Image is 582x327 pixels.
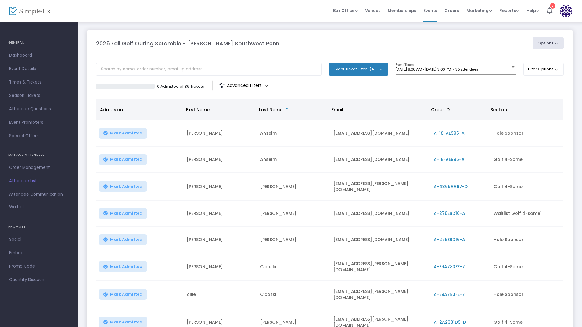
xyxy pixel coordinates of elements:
[434,156,465,162] span: A-18FAE995-A
[9,236,69,243] span: Social
[388,3,416,18] span: Memberships
[257,281,330,308] td: Cicoski
[490,107,507,113] span: Section
[110,237,142,242] span: Mark Admitted
[431,107,450,113] span: Order ID
[257,253,330,281] td: Cicoski
[183,253,257,281] td: [PERSON_NAME]
[434,291,465,297] span: A-E9A783FE-7
[526,8,539,13] span: Help
[466,8,492,13] span: Marketing
[257,120,330,147] td: Anselm
[9,276,69,284] span: Quantity Discount
[434,130,465,136] span: A-18FAE995-A
[257,227,330,253] td: [PERSON_NAME]
[183,227,257,253] td: [PERSON_NAME]
[330,120,430,147] td: [EMAIL_ADDRESS][DOMAIN_NAME]
[434,264,465,270] span: A-E9A783FE-7
[110,184,142,189] span: Mark Admitted
[9,164,69,172] span: Order Management
[100,107,123,113] span: Admission
[330,173,430,201] td: [EMAIL_ADDRESS][PERSON_NAME][DOMAIN_NAME]
[257,173,330,201] td: [PERSON_NAME]
[110,292,142,297] span: Mark Admitted
[9,65,69,73] span: Event Details
[490,173,563,201] td: Golf 4-Some
[212,80,275,91] m-button: Advanced filters
[444,3,459,18] span: Orders
[99,289,147,300] button: Mark Admitted
[99,234,147,245] button: Mark Admitted
[99,261,147,272] button: Mark Admitted
[99,154,147,165] button: Mark Admitted
[434,183,468,190] span: A-4369AA67-D
[523,63,564,75] button: Filter Options
[9,105,69,113] span: Attendee Questions
[110,211,142,216] span: Mark Admitted
[9,177,69,185] span: Attendee List
[434,210,465,216] span: A-276EBD16-A
[550,3,555,9] div: 7
[183,147,257,173] td: [PERSON_NAME]
[9,119,69,126] span: Event Promoters
[257,147,330,173] td: Anselm
[9,132,69,140] span: Special Offers
[96,63,322,76] input: Search by name, order number, email, ip address
[490,281,563,308] td: Hole Sponsor
[9,204,24,210] span: Waitlist
[219,83,225,89] img: filter
[99,208,147,219] button: Mark Admitted
[110,264,142,269] span: Mark Admitted
[99,181,147,192] button: Mark Admitted
[490,120,563,147] td: Hole Sponsor
[533,37,564,49] button: Options
[96,39,279,48] m-panel-title: 2025 Fall Golf Outing Scramble - [PERSON_NAME] Southwest Penn
[110,131,142,136] span: Mark Admitted
[396,67,478,72] span: [DATE] 8:00 AM - [DATE] 3:00 PM • 36 attendees
[9,92,69,100] span: Season Tickets
[423,3,437,18] span: Events
[490,227,563,253] td: Hole Sponsor
[8,221,70,233] h4: PROMOTE
[257,201,330,227] td: [PERSON_NAME]
[369,67,376,72] span: (4)
[365,3,380,18] span: Venues
[9,190,69,198] span: Attendee Communication
[499,8,519,13] span: Reports
[99,128,147,139] button: Mark Admitted
[330,253,430,281] td: [EMAIL_ADDRESS][PERSON_NAME][DOMAIN_NAME]
[329,63,388,75] button: Event Ticket Filter(4)
[8,149,70,161] h4: MANAGE ATTENDEES
[186,107,210,113] span: First Name
[183,173,257,201] td: [PERSON_NAME]
[110,320,142,325] span: Mark Admitted
[330,227,430,253] td: [EMAIL_ADDRESS][DOMAIN_NAME]
[8,37,70,49] h4: GENERAL
[490,201,563,227] td: Waitlist Golf 4-some1
[9,52,69,59] span: Dashboard
[434,319,466,325] span: A-2A2331D9-D
[332,107,343,113] span: Email
[330,281,430,308] td: [EMAIL_ADDRESS][PERSON_NAME][DOMAIN_NAME]
[110,157,142,162] span: Mark Admitted
[9,262,69,270] span: Promo Code
[9,249,69,257] span: Embed
[333,8,358,13] span: Box Office
[183,120,257,147] td: [PERSON_NAME]
[330,147,430,173] td: [EMAIL_ADDRESS][DOMAIN_NAME]
[490,253,563,281] td: Golf 4-Some
[330,201,430,227] td: [EMAIL_ADDRESS][DOMAIN_NAME]
[9,78,69,86] span: Times & Tickets
[285,107,289,112] span: Sortable
[157,84,204,90] p: 0 Admitted of 36 Tickets
[183,281,257,308] td: Allie
[490,147,563,173] td: Golf 4-Some
[434,236,465,243] span: A-276EBD16-A
[259,107,282,113] span: Last Name
[183,201,257,227] td: [PERSON_NAME]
